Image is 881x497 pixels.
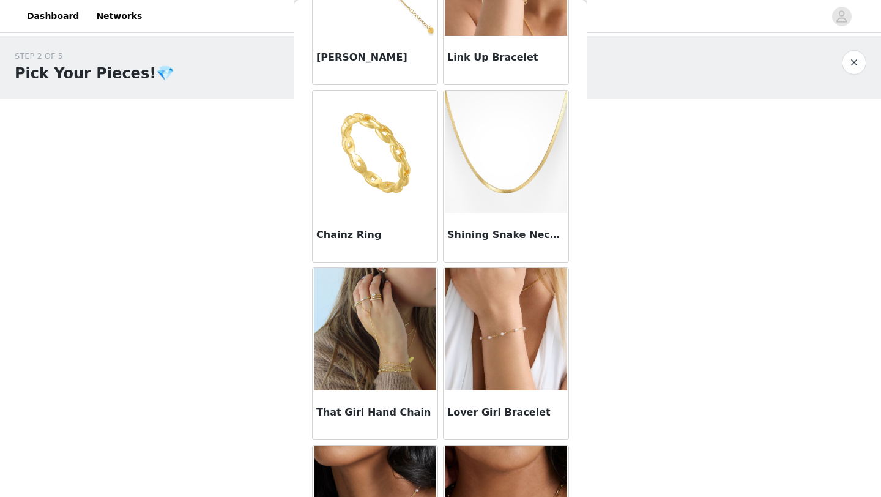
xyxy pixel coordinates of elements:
[89,2,149,30] a: Networks
[314,268,436,390] img: That Girl Hand Chain
[447,228,565,242] h3: Shining Snake Necklace
[316,50,434,65] h3: [PERSON_NAME]
[447,405,565,420] h3: Lover Girl Bracelet
[445,91,567,213] img: Shining Snake Necklace
[836,7,847,26] div: avatar
[15,62,174,84] h1: Pick Your Pieces!💎
[316,405,434,420] h3: That Girl Hand Chain
[20,2,86,30] a: Dashboard
[314,91,436,213] img: Chainz Ring
[445,268,567,390] img: Lover Girl Bracelet
[447,50,565,65] h3: Link Up Bracelet
[15,50,174,62] div: STEP 2 OF 5
[316,228,434,242] h3: Chainz Ring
